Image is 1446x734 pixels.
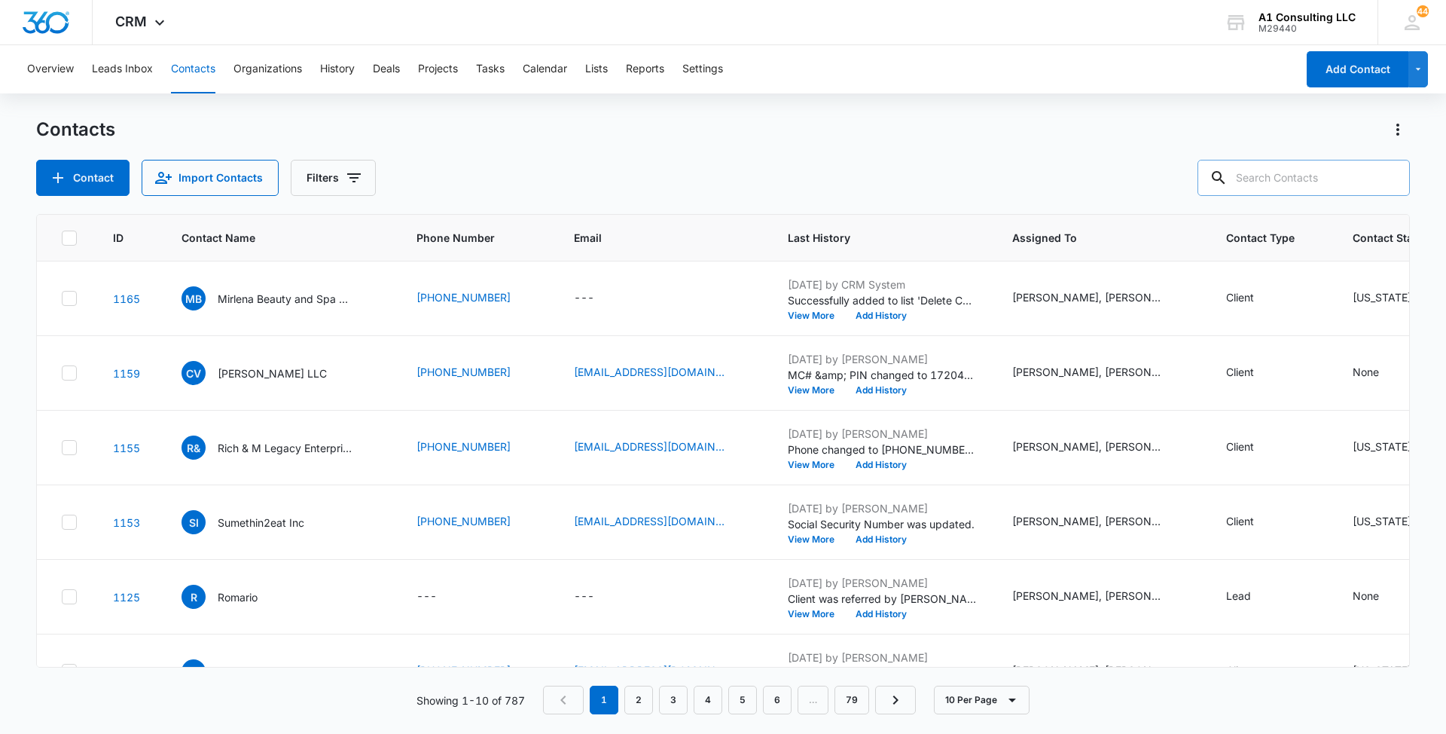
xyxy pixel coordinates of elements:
p: Dropbox Files changed to [URL][DOMAIN_NAME]. [788,665,976,681]
div: Contact Name - Mirlena Beauty and Spa LLC - Select to Edit Field [182,286,380,310]
a: [PHONE_NUMBER] [416,439,511,454]
p: Showing 1-10 of 787 [416,693,525,708]
span: Assigned To [1012,230,1168,246]
span: Contact Status [1353,230,1429,246]
div: [PERSON_NAME], [PERSON_NAME], [PERSON_NAME], [PERSON_NAME], [PERSON_NAME], Quarterly Taxes, [PERS... [1012,513,1163,529]
div: [US_STATE] [1353,289,1411,305]
em: 1 [590,686,618,714]
div: [PERSON_NAME], [PERSON_NAME], [PERSON_NAME], [PERSON_NAME], [PERSON_NAME], Quarterly Taxes, [PERS... [1012,662,1163,678]
div: Assigned To - Arisa Sawyer, Israel Moreno, Jeannette Uribe, Laura Henry, Michelle Jackson, Quarte... [1012,513,1190,531]
button: View More [788,311,845,320]
a: Navigate to contact details page for Rich & M Legacy Enterprises LLC [113,442,140,454]
span: CV [182,361,206,385]
div: Email - richandmlegacy@gmail.com - Select to Edit Field [574,439,752,457]
div: Contact Type - Client - Select to Edit Field [1226,364,1281,382]
div: Phone Number - 3479631217 - Select to Edit Field [416,289,538,307]
div: [US_STATE] [1353,439,1411,454]
p: Rich & M Legacy Enterprises LLC [218,440,353,456]
div: [US_STATE] [1353,662,1411,678]
p: [DATE] by [PERSON_NAME] [788,500,976,516]
div: Contact Type - Client - Select to Edit Field [1226,439,1281,457]
div: Contact Name - Romario - Select to Edit Field [182,585,285,609]
a: Page 6 [763,686,792,714]
button: View More [788,610,845,619]
div: --- [574,588,594,606]
button: Import Contacts [142,160,279,196]
div: Assigned To - Arisa Sawyer, Israel Moreno, Jeannette Uribe, Laura Henry, Michelle Jackson, Quarte... [1012,364,1190,382]
div: Assigned To - Arisa Sawyer, Israel Moreno, Jeannette Uribe, Laura Henry, Michelle Jackson, Quarte... [1012,439,1190,457]
div: None [1353,364,1379,380]
a: [EMAIL_ADDRESS][DOMAIN_NAME] [574,513,725,529]
a: [PHONE_NUMBER] [416,662,511,678]
span: Contact Type [1226,230,1295,246]
span: 44 [1417,5,1429,17]
button: Tasks [476,45,505,93]
button: Settings [682,45,723,93]
a: Page 5 [728,686,757,714]
div: Assigned To - Arisa Sawyer, Israel Moreno, Jeannette Uribe, Laura Henry, Michelle Jackson, Quarte... [1012,662,1190,680]
div: Phone Number - 5514040327 - Select to Edit Field [416,364,538,382]
div: [PERSON_NAME], [PERSON_NAME], [PERSON_NAME], [PERSON_NAME], [PERSON_NAME], Quarterly Taxes, [PERS... [1012,289,1163,305]
div: Lead [1226,588,1251,604]
p: Phone changed to [PHONE_NUMBER]. [788,442,976,457]
div: account id [1258,23,1356,34]
a: Page 79 [834,686,869,714]
div: Client [1226,662,1254,678]
div: Phone Number - 5512151342 - Select to Edit Field [416,513,538,531]
div: None [1353,588,1379,604]
div: Contact Status - New Jersey - Select to Edit Field [1353,289,1438,307]
div: Client [1226,289,1254,305]
span: HL [182,659,206,684]
div: Client [1226,364,1254,380]
p: [DATE] by CRM System [788,277,976,292]
h1: Contacts [36,118,115,141]
div: [PERSON_NAME], [PERSON_NAME], [PERSON_NAME], [PERSON_NAME], [PERSON_NAME], Quarterly Taxes, [PERS... [1012,439,1163,454]
div: Email - vanharper1124@gmail.com - Select to Edit Field [574,513,752,531]
button: Add Contact [1307,51,1408,87]
a: Next Page [875,686,916,714]
button: View More [788,386,845,395]
div: Contact Type - Client - Select to Edit Field [1226,289,1281,307]
button: View More [788,535,845,544]
a: [EMAIL_ADDRESS][DOMAIN_NAME] [574,662,725,678]
button: 10 Per Page [934,686,1030,714]
div: Contact Name - Rich & M Legacy Enterprises LLC - Select to Edit Field [182,436,380,460]
div: Assigned To - Arisa Sawyer, Israel Moreno, Jeannette Uribe, Laura Henry, Michelle Jackson, Quarte... [1012,588,1190,606]
p: [PERSON_NAME] LLC [218,365,327,381]
a: Navigate to contact details page for Romario [113,591,140,604]
div: Email - razidkhan1987.rk@gmail.com - Select to Edit Field [574,662,752,680]
button: Calendar [523,45,567,93]
a: Page 2 [624,686,653,714]
div: Contact Type - Client - Select to Edit Field [1226,513,1281,531]
div: Contact Status - New Jersey - Select to Edit Field [1353,662,1438,680]
p: [DATE] by [PERSON_NAME] [788,575,976,591]
button: Add History [845,535,917,544]
div: Contact Status - New Jersey - Select to Edit Field [1353,513,1438,531]
button: View More [788,460,845,469]
div: Phone Number - 9292314429 - Select to Edit Field [416,662,538,680]
a: Page 4 [694,686,722,714]
button: History [320,45,355,93]
span: Contact Name [182,230,358,246]
p: [DATE] by [PERSON_NAME] [788,351,976,367]
div: account name [1258,11,1356,23]
p: Client was referred by [PERSON_NAME] He wants to use a PA company to operate his business and a [... [788,591,976,607]
span: SI [182,510,206,534]
div: Contact Status - None - Select to Edit Field [1353,364,1406,382]
a: [EMAIL_ADDRESS][DOMAIN_NAME] [574,364,725,380]
button: Add History [845,311,917,320]
p: Successfully added to list 'Delete Contact '. [788,292,976,308]
div: --- [574,289,594,307]
div: Contact Status - None - Select to Edit Field [1353,588,1406,606]
span: R& [182,436,206,460]
div: Assigned To - Arisa Sawyer, Israel Moreno, Jeannette Uribe, Laura Henry, Michelle Jackson, Quarte... [1012,289,1190,307]
button: Leads Inbox [92,45,153,93]
p: Social Security Number was updated. [788,516,976,532]
a: Navigate to contact details page for Hi-way Legend Express Corporation [113,665,140,678]
a: Navigate to contact details page for Cristian VALENTIN LLC [113,367,140,380]
span: CRM [115,14,147,29]
a: [PHONE_NUMBER] [416,364,511,380]
div: notifications count [1417,5,1429,17]
button: Organizations [233,45,302,93]
div: Phone Number - - Select to Edit Field [416,588,464,606]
